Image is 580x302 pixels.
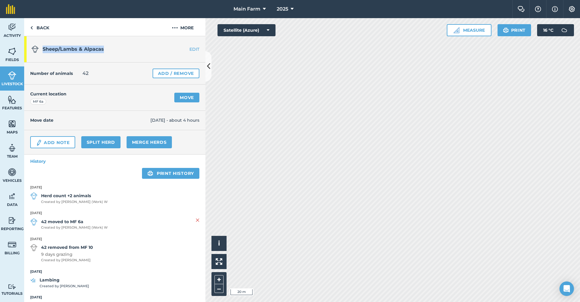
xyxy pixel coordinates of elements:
[30,295,199,300] strong: [DATE]
[41,244,93,251] strong: 42 removed from MF 10
[41,199,108,205] span: Created by [PERSON_NAME] (Work) W
[41,218,108,225] strong: 42 moved to MF 6a
[543,24,553,36] span: 16 ° C
[8,95,16,104] img: svg+xml;base64,PHN2ZyB4bWxucz0iaHR0cDovL3d3dy53My5vcmcvMjAwMC9zdmciIHdpZHRoPSI1NiIgaGVpZ2h0PSI2MC...
[82,70,89,77] span: 42
[8,71,16,80] img: svg+xml;base64,PD94bWwgdmVyc2lvbj0iMS4wIiBlbmNvZGluZz0idXRmLTgiPz4KPCEtLSBHZW5lcmF0b3I6IEFkb2JlIE...
[568,6,575,12] img: A cog icon
[559,281,574,296] div: Open Intercom Messenger
[24,155,205,168] a: History
[40,277,89,283] strong: Lambing
[8,168,16,177] img: svg+xml;base64,PD94bWwgdmVyc2lvbj0iMS4wIiBlbmNvZGluZz0idXRmLTgiPz4KPCEtLSBHZW5lcmF0b3I6IEFkb2JlIE...
[30,269,199,275] strong: [DATE]
[24,18,55,36] a: Back
[172,24,178,31] img: svg+xml;base64,PHN2ZyB4bWxucz0iaHR0cDovL3d3dy53My5vcmcvMjAwMC9zdmciIHdpZHRoPSIyMCIgaGVpZ2h0PSIyNC...
[153,69,199,78] a: Add / Remove
[218,239,220,247] span: i
[30,70,73,77] h4: Number of animals
[30,185,199,190] strong: [DATE]
[8,240,16,249] img: svg+xml;base64,PD94bWwgdmVyc2lvbj0iMS4wIiBlbmNvZGluZz0idXRmLTgiPz4KPCEtLSBHZW5lcmF0b3I6IEFkb2JlIE...
[214,275,224,284] button: +
[41,225,108,230] span: Created by [PERSON_NAME] (Work) W
[174,93,199,102] a: Move
[8,192,16,201] img: svg+xml;base64,PD94bWwgdmVyc2lvbj0iMS4wIiBlbmNvZGluZz0idXRmLTgiPz4KPCEtLSBHZW5lcmF0b3I6IEFkb2JlIE...
[30,218,37,226] img: svg+xml;base64,PD94bWwgdmVyc2lvbj0iMS4wIiBlbmNvZGluZz0idXRmLTgiPz4KPCEtLSBHZW5lcmF0b3I6IEFkb2JlIE...
[41,251,93,258] span: 9 days grazing
[537,24,574,36] button: 16 °C
[30,236,199,242] strong: [DATE]
[498,24,531,36] button: Print
[160,18,205,36] button: More
[8,284,16,290] img: svg+xml;base64,PD94bWwgdmVyc2lvbj0iMS4wIiBlbmNvZGluZz0idXRmLTgiPz4KPCEtLSBHZW5lcmF0b3I6IEFkb2JlIE...
[552,5,558,13] img: svg+xml;base64,PHN2ZyB4bWxucz0iaHR0cDovL3d3dy53My5vcmcvMjAwMC9zdmciIHdpZHRoPSIxNyIgaGVpZ2h0PSIxNy...
[36,139,42,146] img: svg+xml;base64,PD94bWwgdmVyc2lvbj0iMS4wIiBlbmNvZGluZz0idXRmLTgiPz4KPCEtLSBHZW5lcmF0b3I6IEFkb2JlIE...
[196,217,199,224] img: svg+xml;base64,PHN2ZyB4bWxucz0iaHR0cDovL3d3dy53My5vcmcvMjAwMC9zdmciIHdpZHRoPSIyMiIgaGVpZ2h0PSIzMC...
[503,27,509,34] img: svg+xml;base64,PHN2ZyB4bWxucz0iaHR0cDovL3d3dy53My5vcmcvMjAwMC9zdmciIHdpZHRoPSIxOSIgaGVpZ2h0PSIyNC...
[41,258,93,263] span: Created by [PERSON_NAME]
[30,24,33,31] img: svg+xml;base64,PHN2ZyB4bWxucz0iaHR0cDovL3d3dy53My5vcmcvMjAwMC9zdmciIHdpZHRoPSI5IiBoZWlnaHQ9IjI0Ii...
[277,5,288,13] span: 2025
[43,46,104,52] span: Sheep/Lambs & Alpacas
[234,5,260,13] span: Main Farm
[8,143,16,153] img: svg+xml;base64,PD94bWwgdmVyc2lvbj0iMS4wIiBlbmNvZGluZz0idXRmLTgiPz4KPCEtLSBHZW5lcmF0b3I6IEFkb2JlIE...
[81,136,121,148] a: Split herd
[30,269,199,289] a: [DATE]LambingCreated by [PERSON_NAME]
[214,284,224,293] button: –
[41,192,108,199] strong: Herd count +2 animals
[167,46,205,52] a: EDIT
[30,117,150,124] h4: Move date
[30,192,37,200] img: svg+xml;base64,PD94bWwgdmVyc2lvbj0iMS4wIiBlbmNvZGluZz0idXRmLTgiPz4KPCEtLSBHZW5lcmF0b3I6IEFkb2JlIE...
[8,119,16,128] img: svg+xml;base64,PHN2ZyB4bWxucz0iaHR0cDovL3d3dy53My5vcmcvMjAwMC9zdmciIHdpZHRoPSI1NiIgaGVpZ2h0PSI2MC...
[447,24,491,36] button: Measure
[30,210,199,216] strong: [DATE]
[6,4,15,14] img: fieldmargin Logo
[30,136,75,148] a: Add Note
[30,91,66,97] h4: Current location
[142,168,199,179] a: Print history
[30,277,36,284] img: svg+xml;base64,PD94bWwgdmVyc2lvbj0iMS4wIiBlbmNvZGluZz0idXRmLTgiPz4KPCEtLSBHZW5lcmF0b3I6IEFkb2JlIE...
[127,136,172,148] a: Merge Herds
[8,216,16,225] img: svg+xml;base64,PD94bWwgdmVyc2lvbj0iMS4wIiBlbmNvZGluZz0idXRmLTgiPz4KPCEtLSBHZW5lcmF0b3I6IEFkb2JlIE...
[217,24,275,36] button: Satellite (Azure)
[8,47,16,56] img: svg+xml;base64,PHN2ZyB4bWxucz0iaHR0cDovL3d3dy53My5vcmcvMjAwMC9zdmciIHdpZHRoPSI1NiIgaGVpZ2h0PSI2MC...
[453,27,459,33] img: Ruler icon
[8,23,16,32] img: svg+xml;base64,PD94bWwgdmVyc2lvbj0iMS4wIiBlbmNvZGluZz0idXRmLTgiPz4KPCEtLSBHZW5lcmF0b3I6IEFkb2JlIE...
[40,284,89,289] span: Created by [PERSON_NAME]
[30,244,37,251] img: svg+xml;base64,PD94bWwgdmVyc2lvbj0iMS4wIiBlbmNvZGluZz0idXRmLTgiPz4KPCEtLSBHZW5lcmF0b3I6IEFkb2JlIE...
[216,258,222,265] img: Four arrows, one pointing top left, one top right, one bottom right and the last bottom left
[30,99,46,105] div: MF 6a
[558,24,570,36] img: svg+xml;base64,PD94bWwgdmVyc2lvbj0iMS4wIiBlbmNvZGluZz0idXRmLTgiPz4KPCEtLSBHZW5lcmF0b3I6IEFkb2JlIE...
[517,6,525,12] img: Two speech bubbles overlapping with the left bubble in the forefront
[534,6,542,12] img: A question mark icon
[211,236,227,251] button: i
[147,170,153,177] img: svg+xml;base64,PHN2ZyB4bWxucz0iaHR0cDovL3d3dy53My5vcmcvMjAwMC9zdmciIHdpZHRoPSIxOSIgaGVpZ2h0PSIyNC...
[31,46,39,53] img: svg+xml;base64,PD94bWwgdmVyc2lvbj0iMS4wIiBlbmNvZGluZz0idXRmLTgiPz4KPCEtLSBHZW5lcmF0b3I6IEFkb2JlIE...
[150,117,199,124] span: [DATE] - about 4 hours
